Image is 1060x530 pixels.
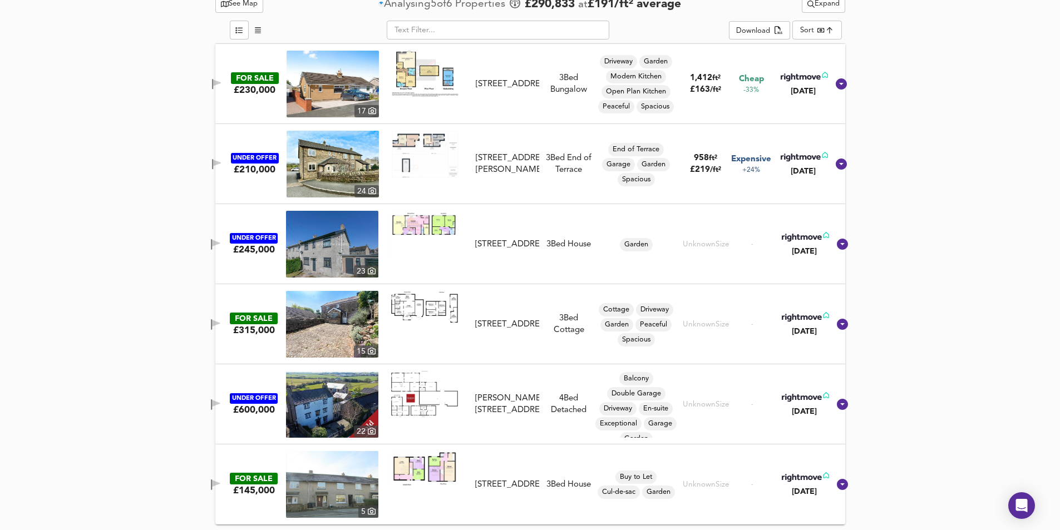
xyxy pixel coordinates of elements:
span: Garage [602,160,635,170]
div: Garden [642,486,675,499]
div: £600,000 [233,404,275,416]
div: [STREET_ADDRESS][PERSON_NAME] [476,152,539,176]
div: £145,000 [233,484,275,497]
span: Garage [644,419,677,429]
div: 3 Bed House [546,239,591,250]
div: [STREET_ADDRESS] [475,479,539,491]
span: Spacious [618,335,655,345]
span: Garden [620,240,653,250]
svg: Show Details [836,398,849,411]
div: Spacious [637,100,674,113]
span: Driveway [599,404,637,414]
img: property thumbnail [287,131,379,197]
span: / ft² [710,86,721,93]
div: Unknown Size [683,239,729,250]
img: Floorplan [391,291,458,323]
span: End of Terrace [608,145,664,155]
div: Unknown Size [683,479,729,490]
div: Garden [620,432,653,445]
div: FOR SALE [230,313,278,324]
span: Garden [639,57,672,67]
img: Floorplan [392,51,458,96]
div: Buy to Let [615,470,657,484]
span: Garden [620,434,653,444]
div: £210,000 [234,164,275,176]
svg: Show Details [836,478,849,491]
span: Garden [600,320,633,330]
div: Peaceful [598,100,634,113]
div: Peaceful [635,318,672,331]
img: property thumbnail [286,291,378,358]
svg: Show Details [835,77,848,91]
span: 958 [694,154,709,162]
span: +24% [742,166,760,175]
div: Open Plan Kitchen [602,85,670,98]
div: 4 Bed Detached [544,393,594,417]
div: Garage [644,417,677,430]
span: Balcony [619,374,653,384]
span: Double Garage [607,389,665,399]
span: - [751,320,753,329]
div: Sort [800,25,814,36]
img: Floorplan [392,131,458,178]
button: Download [729,21,790,40]
a: property thumbnail 5 [286,451,378,518]
div: UNDER OFFER£600,000 property thumbnail 22 Floorplan[PERSON_NAME][STREET_ADDRESS]4Bed DetachedBalc... [215,364,845,444]
div: Download [736,25,770,38]
div: 3 Bed End of Terrace [544,152,594,176]
div: split button [729,21,790,40]
span: ft² [712,75,721,82]
div: Double Garage [607,387,665,400]
div: £230,000 [234,84,275,96]
span: Garden [637,160,670,170]
span: - [751,400,753,409]
svg: Show Details [836,318,849,331]
div: [STREET_ADDRESS] [475,239,539,250]
div: Sort [792,21,842,39]
div: [DATE] [780,326,829,337]
a: property thumbnail 17 [287,51,379,117]
div: UNDER OFFER£245,000 property thumbnail 23 Floorplan[STREET_ADDRESS]3Bed HouseGardenUnknownSize-[D... [215,204,845,284]
span: Garden [642,487,675,497]
span: Cottage [599,305,634,315]
div: £245,000 [233,244,275,256]
img: property thumbnail [286,371,378,438]
div: Garden [637,158,670,171]
div: Garage [602,158,635,171]
div: FOR SALE£145,000 property thumbnail 5 Floorplan[STREET_ADDRESS]3Bed HouseBuy to LetCul-de-sacGard... [215,444,845,524]
div: [PERSON_NAME][STREET_ADDRESS] [475,393,539,417]
div: Cul-de-sac [598,486,640,499]
div: FOR SALE£315,000 property thumbnail 15 Floorplan[STREET_ADDRESS]3Bed CottageCottageDrivewayGarden... [215,284,845,364]
div: 3 Bed Cottage [544,313,594,336]
svg: Show Details [836,237,849,251]
div: [DATE] [780,246,829,257]
img: property thumbnail [287,51,379,117]
div: Modern Kitchen [606,70,666,83]
div: Garden [620,238,653,251]
div: UNDER OFFER [230,393,278,404]
span: - [751,481,753,489]
div: UNDER OFFER£210,000 property thumbnail 24 Floorplan[STREET_ADDRESS][PERSON_NAME]3Bed End of Terra... [215,124,845,204]
div: [DATE] [780,406,829,417]
span: / ft² [710,166,721,174]
img: Floorplan [391,451,458,488]
div: Spacious [618,333,655,346]
img: Floorplan [391,211,458,259]
div: FOR SALE£230,000 property thumbnail 17 Floorplan[STREET_ADDRESS]3Bed BungalowDrivewayGardenModern... [215,44,845,124]
div: En-suite [639,402,673,415]
div: Low Road, Middelton | Spacious modern home, LA3 3LG [471,152,544,176]
div: Unknown Size [683,399,729,410]
span: Expensive [731,153,771,165]
span: Buy to Let [615,472,657,482]
div: [STREET_ADDRESS] [475,319,539,330]
span: £ 219 [690,166,721,174]
div: 15 [354,345,378,358]
img: property thumbnail [286,211,378,278]
span: Spacious [637,102,674,112]
div: 23 [354,265,378,278]
a: property thumbnail 23 [286,211,378,278]
div: UNDER OFFER [230,233,278,244]
img: Floorplan [391,371,458,417]
div: [DATE] [778,86,828,97]
span: Spacious [618,175,655,185]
